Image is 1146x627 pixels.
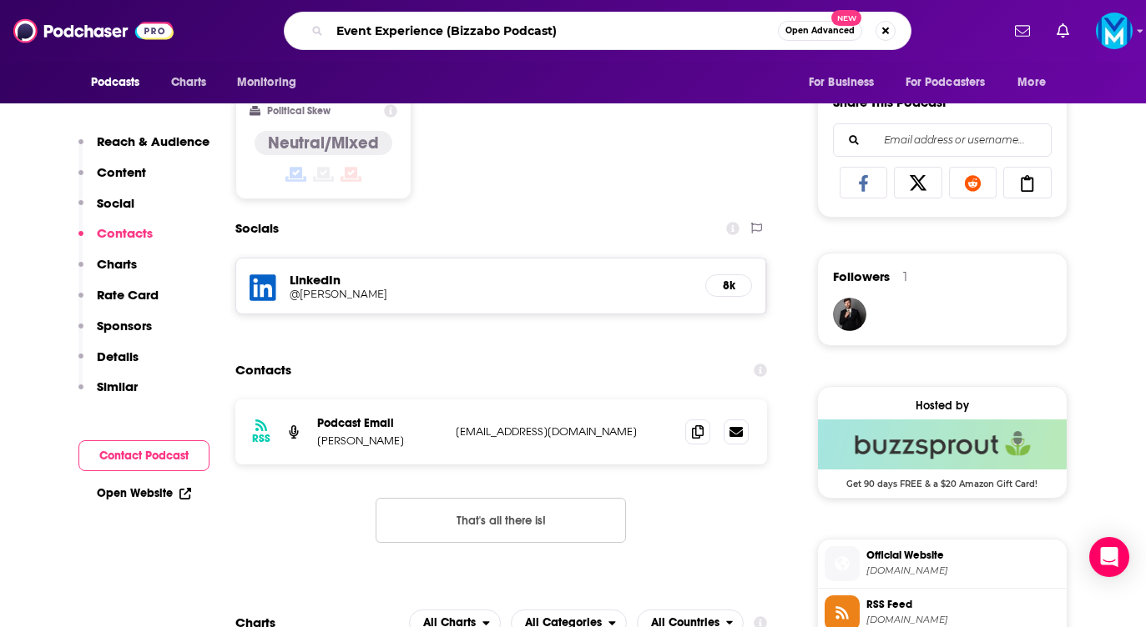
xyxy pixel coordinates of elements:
button: open menu [895,67,1010,98]
button: Similar [78,379,138,409]
button: open menu [1006,67,1067,98]
p: Social [97,195,134,211]
p: Charts [97,256,137,272]
a: Share on Facebook [840,167,888,198]
img: Podchaser - Follow, Share and Rate Podcasts [13,15,174,47]
a: @[PERSON_NAME] [290,288,693,300]
span: Podcasts [91,71,140,94]
h2: Political Skew [267,105,331,117]
button: Open AdvancedNew [778,21,862,41]
a: Open Website [97,486,191,500]
button: open menu [797,67,896,98]
span: Monitoring [237,71,296,94]
p: Rate Card [97,287,159,303]
button: Show profile menu [1096,13,1133,49]
span: Charts [171,71,207,94]
a: Share on Reddit [949,167,997,198]
span: Official Website [866,548,1060,563]
button: Sponsors [78,318,152,349]
a: Copy Link [1003,167,1052,198]
span: feeds.buzzsprout.com [866,614,1060,626]
button: open menu [225,67,318,98]
button: Reach & Audience [78,133,210,164]
h2: Contacts [235,354,291,386]
div: Search podcasts, credits, & more... [284,12,911,50]
h5: @[PERSON_NAME] [290,288,557,300]
a: Official Website[DOMAIN_NAME] [825,546,1060,581]
div: Hosted by [818,399,1067,413]
p: Similar [97,379,138,394]
p: Details [97,349,139,364]
p: Contacts [97,225,153,241]
h5: 8k [719,278,738,293]
p: Reach & Audience [97,133,210,149]
span: For Podcasters [906,71,986,94]
a: Charts [160,67,217,98]
div: 1 [903,269,907,284]
span: For Business [809,71,875,94]
div: Search followers [833,123,1052,157]
div: Open Intercom Messenger [1089,537,1129,577]
a: Show notifications dropdown [1008,17,1037,45]
img: Buzzsprout Deal: Get 90 days FREE & a $20 Amazon Gift Card! [818,419,1067,469]
h4: Neutral/Mixed [268,133,379,153]
p: Podcast Email [317,416,442,430]
button: Rate Card [78,287,159,318]
h5: LinkedIn [290,272,693,288]
span: Followers [833,268,890,284]
span: emr.buzzsprout.com [866,564,1060,577]
button: Contacts [78,225,153,256]
h3: RSS [252,432,270,445]
a: Show notifications dropdown [1050,17,1076,45]
span: RSS Feed [866,597,1060,612]
img: JohirMia [833,298,866,331]
p: Sponsors [97,318,152,334]
p: Content [97,164,146,180]
span: More [1017,71,1046,94]
img: User Profile [1096,13,1133,49]
button: Contact Podcast [78,440,210,471]
p: [EMAIL_ADDRESS][DOMAIN_NAME] [456,424,673,439]
span: Logged in as katepacholek [1096,13,1133,49]
button: Charts [78,256,137,287]
button: Nothing here. [376,498,626,543]
h2: Socials [235,213,279,244]
span: New [831,10,861,26]
button: Details [78,349,139,379]
span: Get 90 days FREE & a $20 Amazon Gift Card! [818,469,1067,489]
button: open menu [79,67,162,98]
input: Email address or username... [847,124,1037,156]
input: Search podcasts, credits, & more... [330,18,778,44]
p: [PERSON_NAME] [317,434,442,448]
span: Open Advanced [785,27,855,35]
a: Buzzsprout Deal: Get 90 days FREE & a $20 Amazon Gift Card! [818,419,1067,488]
button: Content [78,164,146,195]
a: Share on X/Twitter [894,167,942,198]
button: Social [78,195,134,226]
